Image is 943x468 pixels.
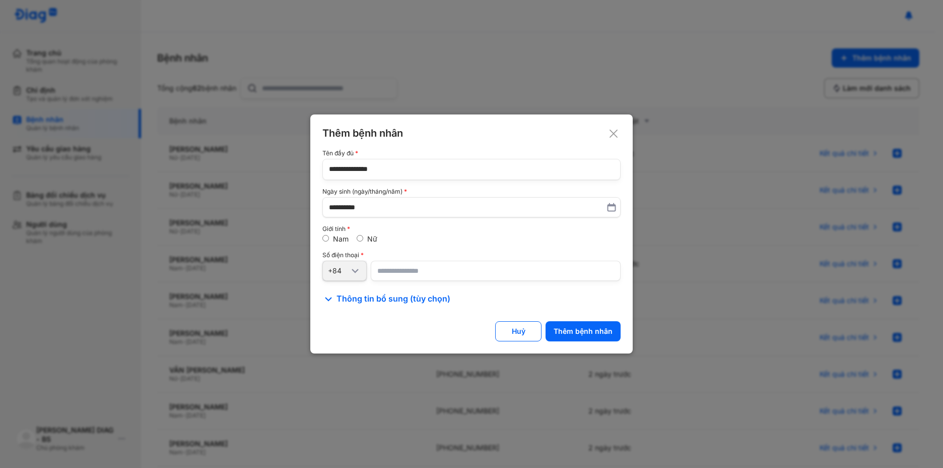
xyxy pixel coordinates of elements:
[367,235,377,243] label: Nữ
[336,293,450,305] span: Thông tin bổ sung (tùy chọn)
[322,127,621,140] div: Thêm bệnh nhân
[322,150,621,157] div: Tên đầy đủ
[322,188,621,195] div: Ngày sinh (ngày/tháng/năm)
[322,252,621,259] div: Số điện thoại
[546,321,621,341] button: Thêm bệnh nhân
[322,225,621,232] div: Giới tính
[328,266,349,275] div: +84
[495,321,542,341] button: Huỷ
[333,235,349,243] label: Nam
[554,327,613,336] div: Thêm bệnh nhân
